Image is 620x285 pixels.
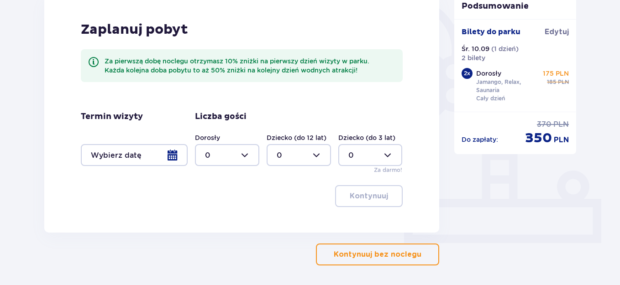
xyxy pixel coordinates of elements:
[543,69,569,78] p: 175 PLN
[462,53,485,62] p: 2 bilety
[338,133,395,142] label: Dziecko (do 3 lat)
[454,1,577,12] p: Podsumowanie
[350,191,388,201] p: Kontynuuj
[554,135,569,145] p: PLN
[81,111,143,122] p: Termin wizyty
[476,94,505,103] p: Cały dzień
[462,135,498,144] p: Do zapłaty :
[545,27,569,37] a: Edytuj
[374,166,402,174] p: Za darmo!
[334,249,421,259] p: Kontynuuj bez noclegu
[547,78,556,86] p: 185
[558,78,569,86] p: PLN
[335,185,403,207] button: Kontynuuj
[476,78,539,94] p: Jamango, Relax, Saunaria
[462,44,489,53] p: Śr. 10.09
[476,69,501,78] p: Dorosły
[491,44,519,53] p: ( 1 dzień )
[195,133,220,142] label: Dorosły
[525,130,552,147] p: 350
[105,57,395,75] div: Za pierwszą dobę noclegu otrzymasz 10% zniżki na pierwszy dzień wizyty w parku. Każda kolejna dob...
[462,68,473,79] div: 2 x
[316,244,439,265] button: Kontynuuj bez noclegu
[81,21,188,38] p: Zaplanuj pobyt
[537,119,552,130] p: 370
[462,27,520,37] p: Bilety do parku
[267,133,326,142] label: Dziecko (do 12 lat)
[553,119,569,130] p: PLN
[195,111,247,122] p: Liczba gości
